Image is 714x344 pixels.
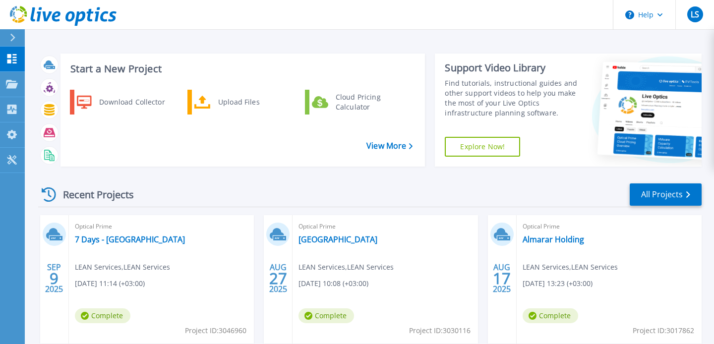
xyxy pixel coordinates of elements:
[38,182,147,207] div: Recent Projects
[75,262,170,273] span: LEAN Services , LEAN Services
[213,92,287,112] div: Upload Files
[493,274,511,283] span: 17
[630,183,702,206] a: All Projects
[70,90,172,115] a: Download Collector
[45,260,63,296] div: SEP 2025
[298,278,368,289] span: [DATE] 10:08 (+03:00)
[409,325,471,336] span: Project ID: 3030116
[94,92,169,112] div: Download Collector
[445,78,578,118] div: Find tutorials, instructional guides and other support videos to help you make the most of your L...
[331,92,404,112] div: Cloud Pricing Calculator
[75,221,248,232] span: Optical Prime
[187,90,289,115] a: Upload Files
[298,234,377,244] a: [GEOGRAPHIC_DATA]
[523,278,593,289] span: [DATE] 13:23 (+03:00)
[75,278,145,289] span: [DATE] 11:14 (+03:00)
[75,308,130,323] span: Complete
[269,260,288,296] div: AUG 2025
[269,274,287,283] span: 27
[445,137,520,157] a: Explore Now!
[523,221,696,232] span: Optical Prime
[70,63,413,74] h3: Start a New Project
[185,325,246,336] span: Project ID: 3046960
[523,262,618,273] span: LEAN Services , LEAN Services
[691,10,699,18] span: LS
[298,308,354,323] span: Complete
[445,61,578,74] div: Support Video Library
[298,262,394,273] span: LEAN Services , LEAN Services
[492,260,511,296] div: AUG 2025
[366,141,413,151] a: View More
[50,274,59,283] span: 9
[298,221,472,232] span: Optical Prime
[75,234,185,244] a: 7 Days - [GEOGRAPHIC_DATA]
[305,90,407,115] a: Cloud Pricing Calculator
[523,308,578,323] span: Complete
[633,325,694,336] span: Project ID: 3017862
[523,234,584,244] a: Almarar Holding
